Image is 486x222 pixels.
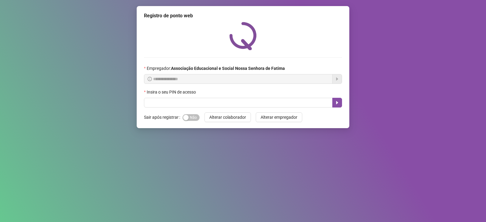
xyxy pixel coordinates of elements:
[171,66,285,71] strong: Associação Educacional e Social Nossa Senhora de Fatima
[229,22,257,50] img: QRPoint
[147,65,285,72] span: Empregador :
[204,112,251,122] button: Alterar colaborador
[256,112,302,122] button: Alterar empregador
[144,12,342,19] div: Registro de ponto web
[144,112,183,122] label: Sair após registrar
[148,77,152,81] span: info-circle
[144,89,200,95] label: Insira o seu PIN de acesso
[335,100,340,105] span: caret-right
[209,114,246,121] span: Alterar colaborador
[261,114,297,121] span: Alterar empregador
